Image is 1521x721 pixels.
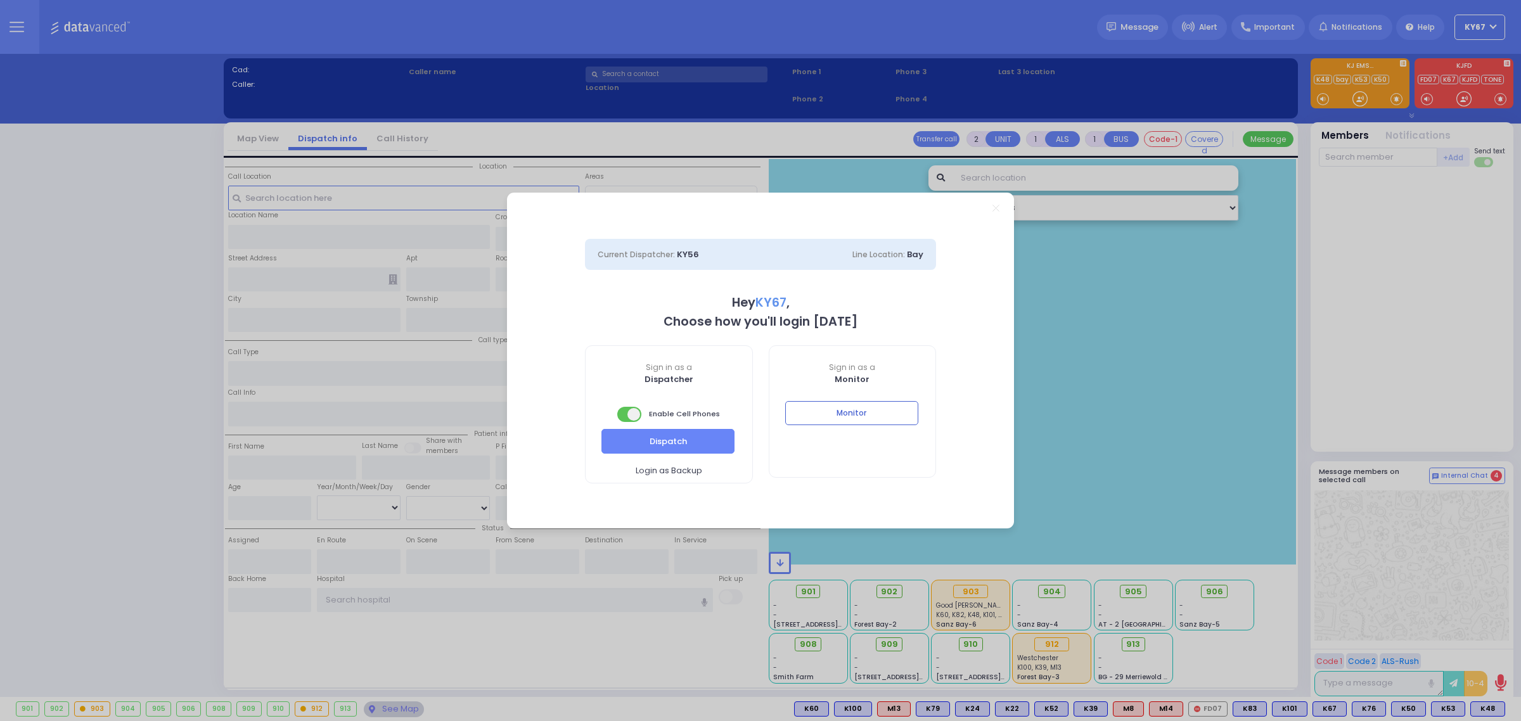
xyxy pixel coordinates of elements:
b: Dispatcher [645,373,693,385]
span: Sign in as a [769,362,936,373]
b: Monitor [835,373,870,385]
span: Sign in as a [586,362,752,373]
b: Hey , [732,294,790,311]
span: Bay [907,248,923,260]
span: Current Dispatcher: [598,249,675,260]
button: Monitor [785,401,918,425]
button: Dispatch [601,429,735,453]
b: Choose how you'll login [DATE] [664,313,857,330]
span: KY56 [677,248,699,260]
span: KY67 [755,294,786,311]
span: Login as Backup [636,464,702,477]
span: Line Location: [852,249,905,260]
a: Close [992,205,999,212]
span: Enable Cell Phones [617,405,720,423]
